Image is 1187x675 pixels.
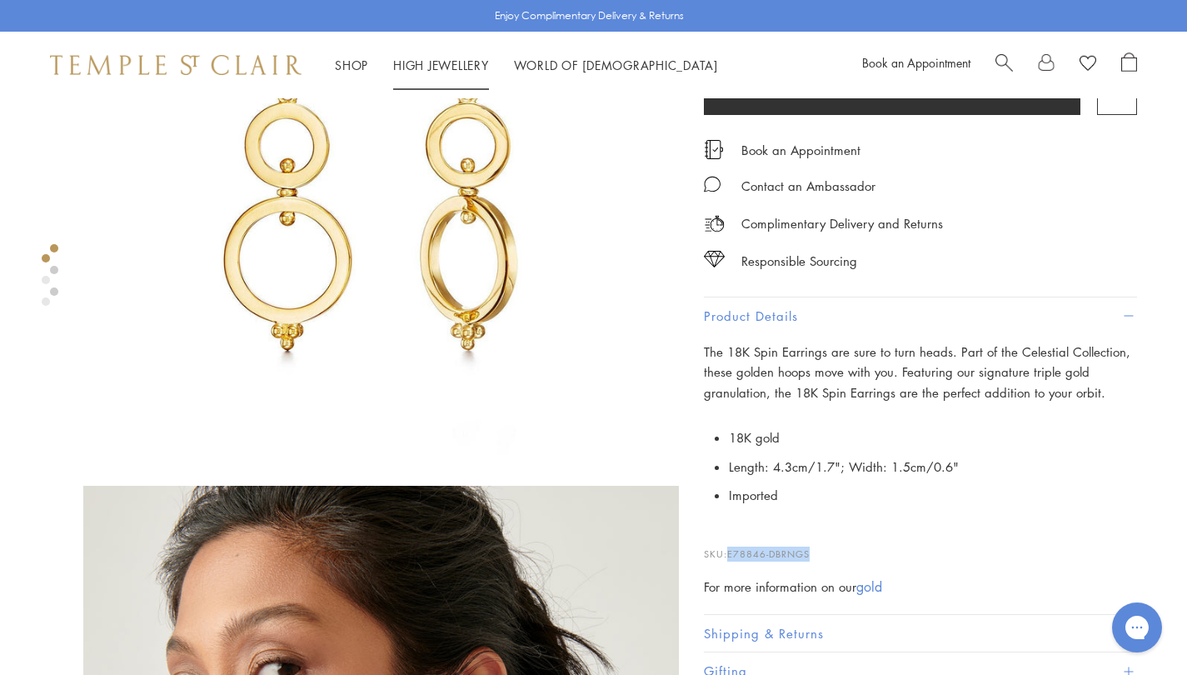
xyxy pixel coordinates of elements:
span: Imported [729,487,778,503]
p: Enjoy Complimentary Delivery & Returns [495,7,684,24]
p: Complimentary Delivery and Returns [741,213,943,234]
p: SKU: [704,530,1137,562]
iframe: Gorgias live chat messenger [1104,597,1170,658]
a: View Wishlist [1080,52,1096,77]
div: Responsible Sourcing [741,251,857,272]
img: icon_delivery.svg [704,213,725,234]
nav: Main navigation [335,55,718,76]
img: icon_appointment.svg [704,140,724,159]
a: Book an Appointment [862,54,970,71]
span: 18K gold [729,429,780,446]
a: gold [856,577,882,596]
a: Book an Appointment [741,141,860,159]
a: Open Shopping Bag [1121,52,1137,77]
a: ShopShop [335,57,368,73]
button: Product Details [704,297,1137,335]
span: E78846-DBRNGS [727,547,810,560]
a: High JewelleryHigh Jewellery [393,57,489,73]
a: Search [995,52,1013,77]
img: MessageIcon-01_2.svg [704,176,721,192]
a: World of [DEMOGRAPHIC_DATA]World of [DEMOGRAPHIC_DATA] [514,57,718,73]
div: Product gallery navigation [42,250,50,319]
img: Temple St. Clair [50,55,302,75]
div: Contact an Ambassador [741,176,875,197]
div: For more information on our [704,577,1137,597]
button: Shipping & Returns [704,615,1137,652]
span: Length: 4.3cm/1.7"; Width: 1.5cm/0.6" [729,458,959,475]
img: icon_sourcing.svg [704,251,725,267]
span: The 18K Spin Earrings are sure to turn heads. Part of the Celestial Collection, these golden hoop... [704,343,1130,402]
